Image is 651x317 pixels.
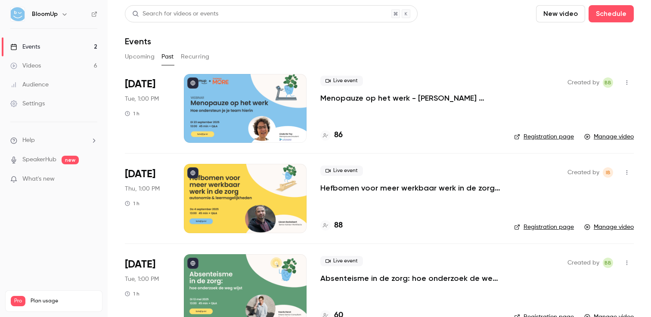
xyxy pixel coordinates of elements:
[536,5,585,22] button: New video
[567,167,599,178] span: Created by
[125,185,160,193] span: Thu, 1:00 PM
[567,77,599,88] span: Created by
[514,223,574,231] a: Registration page
[10,99,45,108] div: Settings
[10,80,49,89] div: Audience
[320,183,500,193] a: Hefbomen voor meer werkbaar werk in de zorg - autonomie & leermogelijkheden
[604,77,611,88] span: BB
[125,275,159,283] span: Tue, 1:00 PM
[320,273,500,283] a: Absenteisme in de zorg: hoe onderzoek de weg wijst
[320,166,363,176] span: Live event
[125,290,139,297] div: 1 h
[181,50,210,64] button: Recurring
[132,9,218,18] div: Search for videos or events
[320,220,343,231] a: 88
[11,296,25,306] span: Pro
[125,74,170,143] div: Sep 23 Tue, 1:00 PM (Europe/Brussels)
[32,10,58,18] h6: BloomUp
[10,62,41,70] div: Videos
[87,175,97,183] iframe: Noticeable Trigger
[125,164,170,233] div: Sep 4 Thu, 1:00 PM (Europe/Brussels)
[603,167,613,178] span: Info Bloomup
[22,155,56,164] a: SpeakerHub
[125,36,151,46] h1: Events
[125,77,155,91] span: [DATE]
[320,76,363,86] span: Live event
[589,5,634,22] button: Schedule
[334,220,343,231] h4: 88
[334,129,343,141] h4: 86
[320,256,363,266] span: Live event
[603,258,613,268] span: Benjamin Bergers
[584,132,634,141] a: Manage video
[10,43,40,51] div: Events
[125,95,159,103] span: Tue, 1:00 PM
[125,258,155,271] span: [DATE]
[31,298,97,305] span: Plan usage
[10,136,97,145] li: help-dropdown-opener
[62,156,79,164] span: new
[125,200,139,207] div: 1 h
[320,93,500,103] a: Menopauze op het werk - [PERSON_NAME] ondersteun je je team hierin
[603,77,613,88] span: Benjamin Bergers
[125,50,155,64] button: Upcoming
[22,175,55,184] span: What's new
[11,7,25,21] img: BloomUp
[125,167,155,181] span: [DATE]
[604,258,611,268] span: BB
[161,50,174,64] button: Past
[125,110,139,117] div: 1 h
[567,258,599,268] span: Created by
[606,167,611,178] span: IB
[514,132,574,141] a: Registration page
[584,223,634,231] a: Manage video
[320,129,343,141] a: 86
[22,136,35,145] span: Help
